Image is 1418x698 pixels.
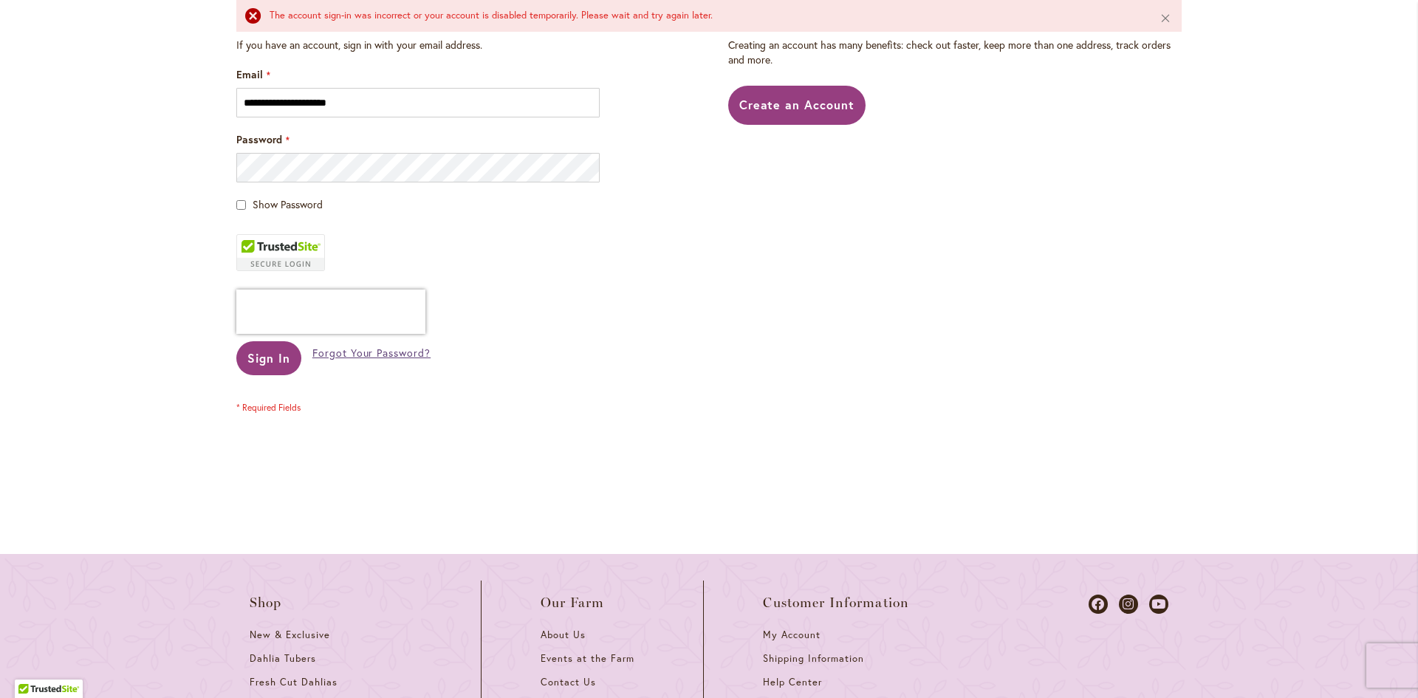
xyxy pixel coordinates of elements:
span: Show Password [253,197,323,211]
span: Events at the Farm [541,652,634,665]
span: Dahlia Tubers [250,652,316,665]
button: Sign In [236,341,301,375]
div: The account sign-in was incorrect or your account is disabled temporarily. Please wait and try ag... [270,9,1137,23]
span: Email [236,67,263,81]
iframe: reCAPTCHA [236,290,425,334]
p: Creating an account has many benefits: check out faster, keep more than one address, track orders... [728,38,1182,67]
span: Contact Us [541,676,596,688]
span: About Us [541,629,586,641]
a: Dahlias on Youtube [1149,595,1168,614]
span: Help Center [763,676,822,688]
span: Shop [250,595,282,610]
span: Our Farm [541,595,604,610]
span: Sign In [247,350,290,366]
a: Dahlias on Facebook [1089,595,1108,614]
div: If you have an account, sign in with your email address. [236,38,690,52]
div: TrustedSite Certified [236,234,325,271]
iframe: Launch Accessibility Center [11,646,52,687]
span: Shipping Information [763,652,863,665]
a: Create an Account [728,86,866,125]
span: Password [236,132,282,146]
span: Create an Account [739,97,855,112]
span: Customer Information [763,595,909,610]
a: Dahlias on Instagram [1119,595,1138,614]
span: Fresh Cut Dahlias [250,676,338,688]
span: My Account [763,629,821,641]
span: New & Exclusive [250,629,330,641]
a: Forgot Your Password? [312,346,431,360]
